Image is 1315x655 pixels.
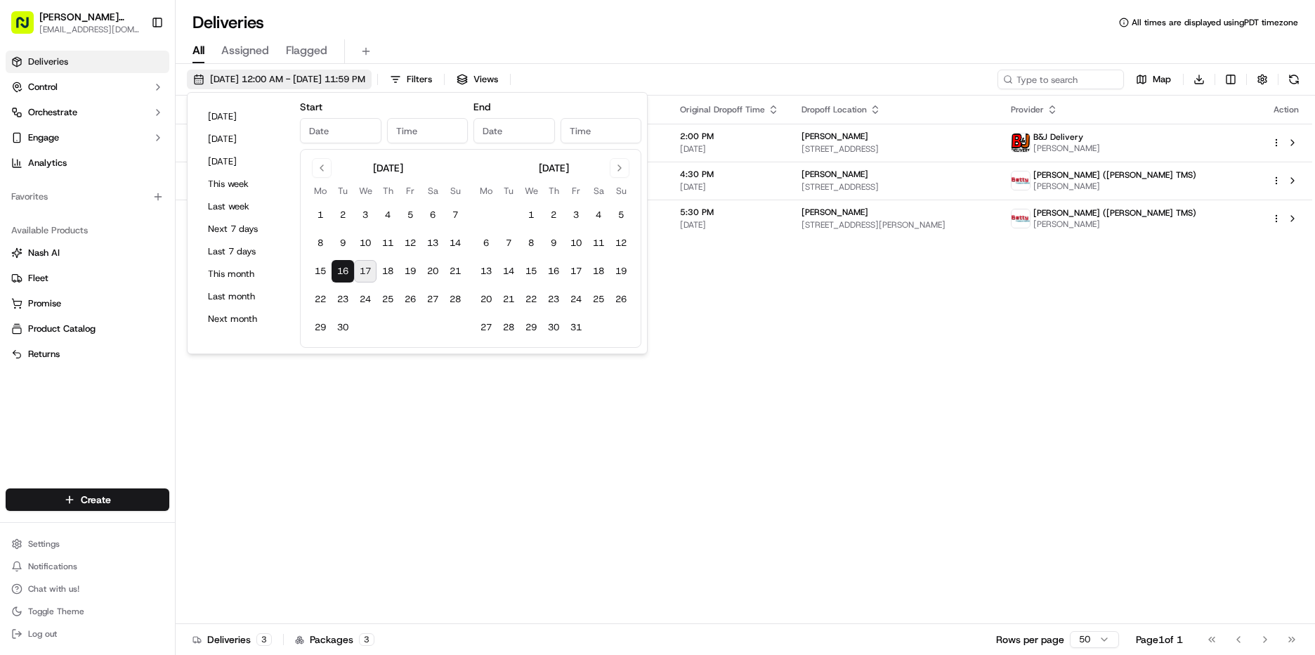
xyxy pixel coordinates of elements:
button: 8 [309,232,332,254]
span: [DATE] [680,143,779,155]
span: Create [81,493,111,507]
button: Filters [384,70,438,89]
button: 6 [475,232,497,254]
button: Go to previous month [312,158,332,178]
a: 📗Knowledge Base [8,309,113,334]
img: betty.jpg [1012,209,1030,228]
a: Promise [11,297,164,310]
span: [PERSON_NAME] [1033,143,1100,154]
span: [PERSON_NAME] Markets [39,10,140,24]
button: 3 [354,204,377,226]
a: Analytics [6,152,169,174]
button: 6 [421,204,444,226]
button: This week [202,174,286,194]
button: [DATE] [202,152,286,171]
button: 3 [565,204,587,226]
button: Last month [202,287,286,306]
th: Sunday [610,183,632,198]
span: [DATE] [680,219,779,231]
th: Tuesday [497,183,520,198]
a: Deliveries [6,51,169,73]
span: Deliveries [28,56,68,68]
span: Knowledge Base [28,314,107,328]
span: All times are displayed using PDT timezone [1132,17,1298,28]
span: Dropoff Location [802,104,867,115]
span: [STREET_ADDRESS] [802,181,988,193]
input: Got a question? Start typing here... [37,91,253,105]
button: [DATE] [202,107,286,127]
span: Filters [407,73,432,86]
th: Saturday [587,183,610,198]
button: 17 [354,260,377,283]
button: Fleet [6,267,169,290]
a: Nash AI [11,247,164,259]
button: 9 [332,232,354,254]
button: 16 [332,260,354,283]
th: Tuesday [332,183,354,198]
button: 23 [542,288,565,311]
button: 2 [542,204,565,226]
button: 20 [421,260,444,283]
span: [PERSON_NAME] [802,169,868,180]
button: Settings [6,534,169,554]
button: Orchestrate [6,101,169,124]
span: Flagged [286,42,327,59]
button: 28 [497,316,520,339]
th: Monday [475,183,497,198]
button: Refresh [1284,70,1304,89]
button: 17 [565,260,587,283]
span: Analytics [28,157,67,169]
span: [PERSON_NAME] [44,218,114,229]
div: 💻 [119,316,130,327]
button: Log out [6,624,169,644]
button: Engage [6,127,169,149]
span: Map [1153,73,1171,86]
button: 14 [444,232,466,254]
button: 31 [565,316,587,339]
input: Time [561,118,642,143]
button: [DATE] [202,129,286,149]
button: 24 [354,288,377,311]
button: This month [202,264,286,284]
div: We're available if you need us! [63,148,193,160]
button: 29 [309,316,332,339]
button: 1 [520,204,542,226]
span: [DATE] [124,256,153,267]
button: 12 [399,232,421,254]
span: [PERSON_NAME] ([PERSON_NAME] TMS) [1033,207,1196,219]
button: 8 [520,232,542,254]
button: 28 [444,288,466,311]
button: 11 [377,232,399,254]
th: Friday [565,183,587,198]
input: Time [387,118,469,143]
button: 5 [610,204,632,226]
span: Chat with us! [28,583,79,595]
span: Views [473,73,498,86]
div: Deliveries [192,633,272,647]
button: 10 [565,232,587,254]
button: 2 [332,204,354,226]
p: Rows per page [996,633,1064,647]
img: 1736555255976-a54dd68f-1ca7-489b-9aae-adbdc363a1c4 [14,134,39,160]
span: • [117,218,122,229]
button: 12 [610,232,632,254]
span: Returns [28,348,60,361]
button: 13 [421,232,444,254]
img: Nash [14,14,42,42]
span: [STREET_ADDRESS] [802,143,988,155]
span: Engage [28,131,59,144]
span: Provider [1011,104,1044,115]
span: Orchestrate [28,106,77,119]
span: 5:30 PM [680,207,779,218]
span: [PERSON_NAME] [1033,181,1196,192]
button: 10 [354,232,377,254]
button: 14 [497,260,520,283]
th: Thursday [542,183,565,198]
button: Nash AI [6,242,169,264]
span: B&J Delivery [1033,131,1083,143]
button: 1 [309,204,332,226]
span: Assigned [221,42,269,59]
span: Product Catalog [28,323,96,335]
a: Fleet [11,272,164,285]
span: Toggle Theme [28,606,84,617]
